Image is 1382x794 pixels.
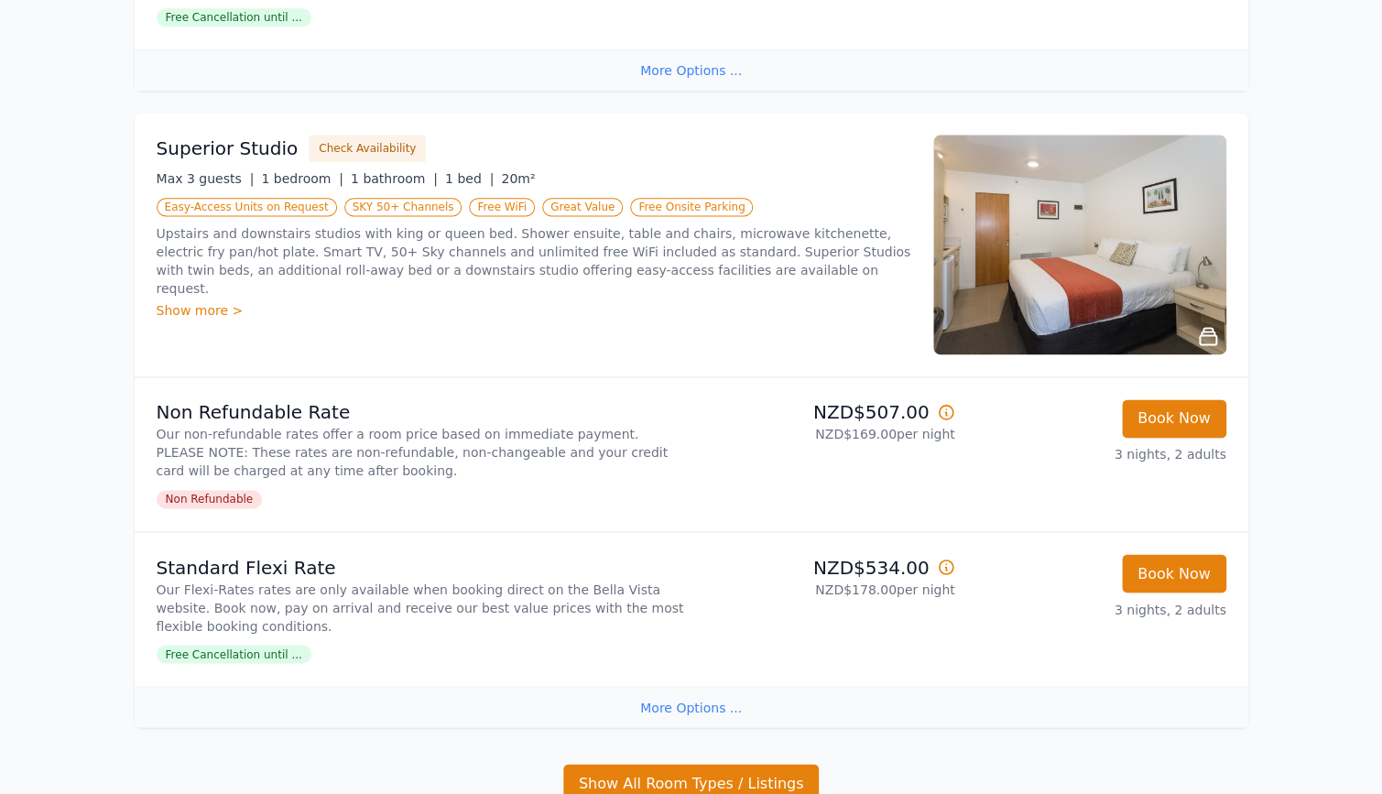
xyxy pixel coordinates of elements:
span: 1 bathroom | [351,171,438,186]
span: Easy-Access Units on Request [157,198,337,216]
button: Check Availability [309,135,426,162]
div: More Options ... [135,686,1248,727]
p: 3 nights, 2 adults [970,445,1226,463]
p: 3 nights, 2 adults [970,600,1226,618]
span: 1 bedroom | [261,171,343,186]
p: Our Flexi-Rates rates are only available when booking direct on the Bella Vista website. Book now... [157,580,684,635]
p: Standard Flexi Rate [157,554,684,580]
span: Great Value [542,198,623,216]
h3: Superior Studio [157,136,299,161]
span: Free Onsite Parking [630,198,753,216]
div: Show more > [157,301,911,320]
p: NZD$169.00 per night [699,425,955,443]
button: Book Now [1122,399,1226,438]
p: NZD$534.00 [699,554,955,580]
span: Free Cancellation until ... [157,8,311,27]
p: Upstairs and downstairs studios with king or queen bed. Shower ensuite, table and chairs, microwa... [157,224,911,298]
span: 1 bed | [445,171,494,186]
span: SKY 50+ Channels [344,198,462,216]
div: More Options ... [135,49,1248,91]
p: NZD$178.00 per night [699,580,955,598]
p: NZD$507.00 [699,399,955,425]
span: 20m² [501,171,535,186]
span: Non Refundable [157,490,263,508]
p: Our non-refundable rates offer a room price based on immediate payment. PLEASE NOTE: These rates ... [157,425,684,480]
button: Book Now [1122,554,1226,593]
span: Free Cancellation until ... [157,645,311,663]
p: Non Refundable Rate [157,399,684,425]
span: Free WiFi [469,198,535,216]
span: Max 3 guests | [157,171,255,186]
